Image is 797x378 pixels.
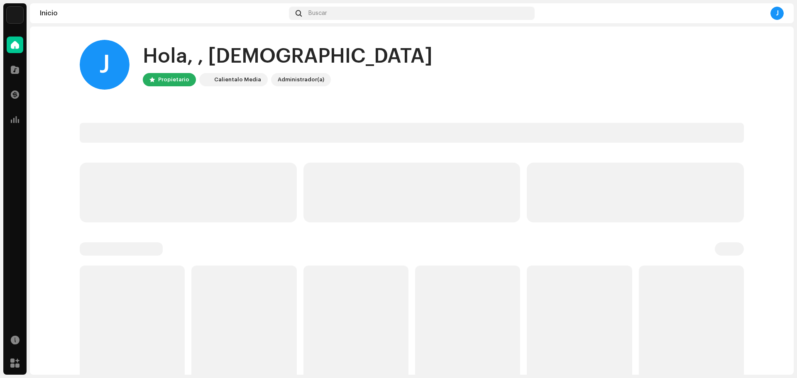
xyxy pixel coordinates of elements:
[7,7,23,23] img: 4d5a508c-c80f-4d99-b7fb-82554657661d
[770,7,784,20] div: J
[40,10,286,17] div: Inicio
[80,40,130,90] div: J
[143,43,433,70] div: Hola, , [DEMOGRAPHIC_DATA]
[308,10,327,17] span: Buscar
[278,75,324,85] div: Administrador(a)
[158,75,189,85] div: Propietario
[214,75,261,85] div: Calientalo Media
[201,75,211,85] img: 4d5a508c-c80f-4d99-b7fb-82554657661d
